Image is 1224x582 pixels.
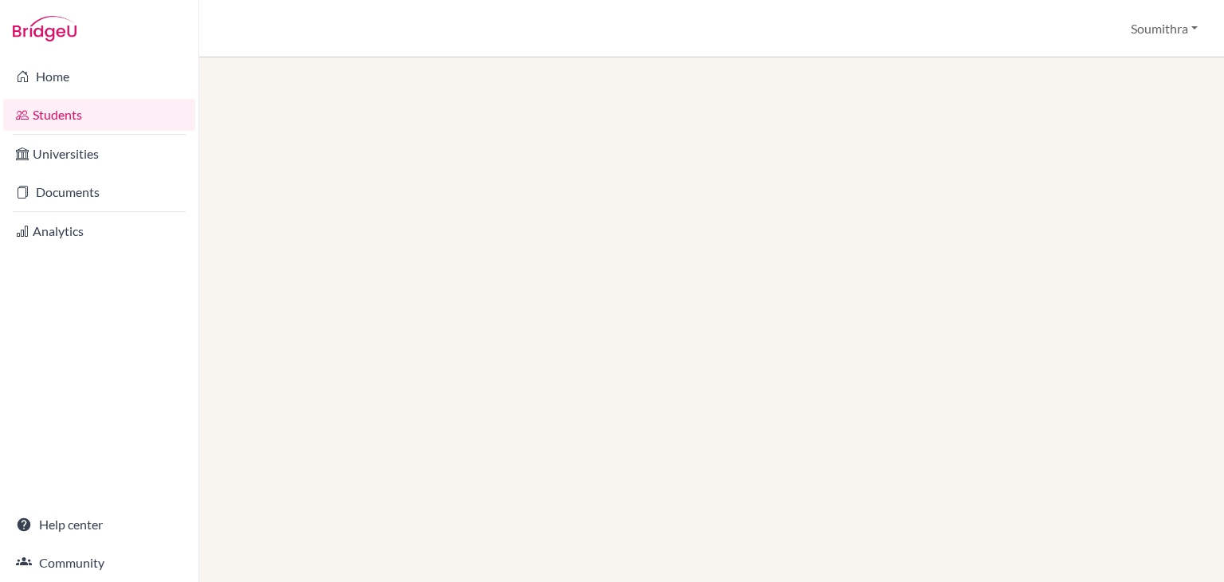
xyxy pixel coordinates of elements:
a: Help center [3,509,195,541]
a: Universities [3,138,195,170]
a: Analytics [3,215,195,247]
a: Documents [3,176,195,208]
img: Bridge-U [13,16,76,41]
a: Home [3,61,195,92]
a: Community [3,547,195,579]
button: Soumithra [1124,14,1205,44]
a: Students [3,99,195,131]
